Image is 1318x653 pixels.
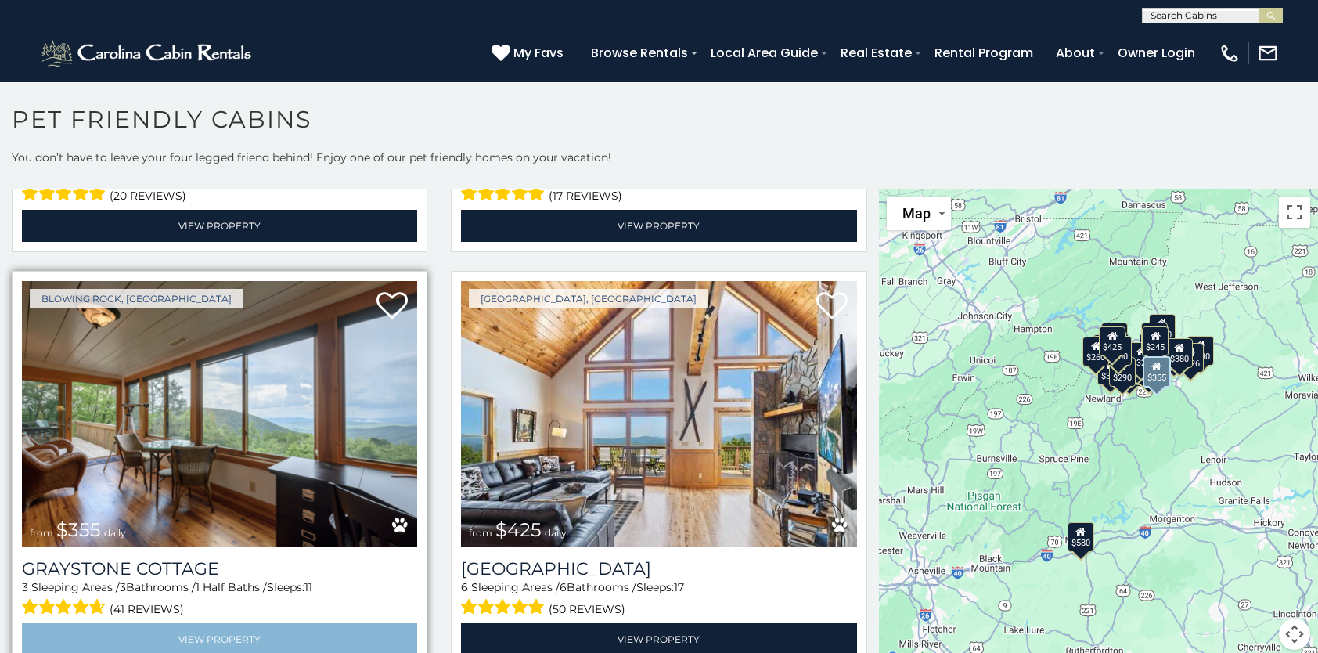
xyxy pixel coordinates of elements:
[560,580,567,594] span: 6
[30,527,53,539] span: from
[469,527,492,539] span: from
[1100,326,1126,356] div: $425
[22,210,417,242] a: View Property
[887,197,951,230] button: Change map style
[545,527,567,539] span: daily
[22,281,417,547] img: Graystone Cottage
[1141,322,1168,352] div: $360
[22,281,417,547] a: Graystone Cottage from $355 daily
[1187,336,1214,366] div: $930
[549,599,625,619] span: (50 reviews)
[461,580,468,594] span: 6
[22,579,417,619] div: Sleeping Areas / Bathrooms / Sleeps:
[304,580,312,594] span: 11
[110,599,184,619] span: (41 reviews)
[1279,619,1310,650] button: Map camera controls
[583,39,696,67] a: Browse Rentals
[461,558,856,579] a: [GEOGRAPHIC_DATA]
[902,205,931,222] span: Map
[1068,521,1094,551] div: $580
[833,39,920,67] a: Real Estate
[549,186,622,206] span: (17 reviews)
[469,289,708,308] a: [GEOGRAPHIC_DATA], [GEOGRAPHIC_DATA]
[110,186,186,206] span: (20 reviews)
[1082,336,1109,366] div: $260
[1129,341,1155,371] div: $325
[104,527,126,539] span: daily
[461,281,856,547] img: Pinecone Manor
[461,281,856,547] a: Pinecone Manor from $425 daily
[1166,337,1193,367] div: $380
[56,518,101,541] span: $355
[1219,42,1241,64] img: phone-regular-white.png
[120,580,126,594] span: 3
[1097,355,1124,385] div: $355
[1257,42,1279,64] img: mail-regular-white.png
[495,518,542,541] span: $425
[1109,356,1136,386] div: $290
[196,580,267,594] span: 1 Half Baths /
[816,290,848,323] a: Add to favorites
[1279,197,1310,228] button: Toggle fullscreen view
[22,558,417,579] a: Graystone Cottage
[1110,39,1203,67] a: Owner Login
[22,580,28,594] span: 3
[461,210,856,242] a: View Property
[39,38,256,69] img: White-1-2.png
[927,39,1041,67] a: Rental Program
[674,580,684,594] span: 17
[461,579,856,619] div: Sleeping Areas / Bathrooms / Sleeps:
[492,43,567,63] a: My Favs
[1101,323,1128,352] div: $325
[461,558,856,579] h3: Pinecone Manor
[1143,356,1171,388] div: $355
[703,39,826,67] a: Local Area Guide
[1105,336,1132,366] div: $300
[1124,345,1151,375] div: $330
[1048,39,1103,67] a: About
[30,289,243,308] a: Blowing Rock, [GEOGRAPHIC_DATA]
[513,43,564,63] span: My Favs
[1149,313,1176,343] div: $320
[1143,326,1169,356] div: $245
[1177,343,1204,373] div: $226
